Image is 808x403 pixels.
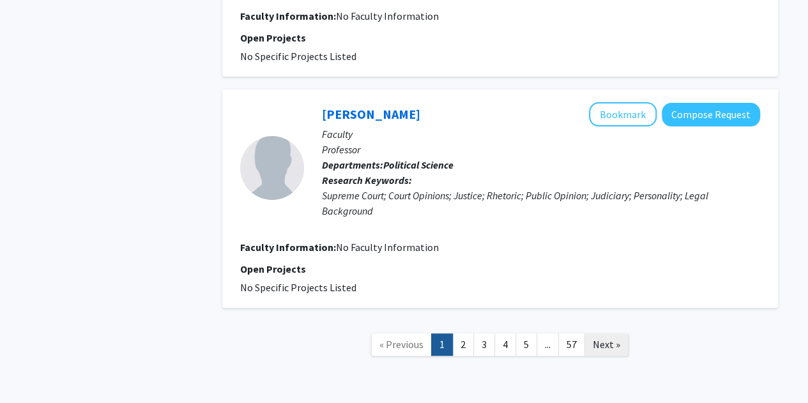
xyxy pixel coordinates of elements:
a: [PERSON_NAME] [322,106,420,122]
a: 2 [452,333,474,356]
span: No Faculty Information [336,241,439,254]
a: Next [584,333,629,356]
a: 4 [494,333,516,356]
p: Professor [322,142,760,157]
p: Open Projects [240,261,760,277]
span: Next » [593,338,620,351]
span: No Specific Projects Listed [240,50,356,63]
b: Faculty Information: [240,10,336,22]
a: Previous Page [371,333,432,356]
iframe: Chat [10,346,54,393]
button: Compose Request to Justin Wedeking [662,103,760,126]
div: Supreme Court; Court Opinions; Justice; Rhetoric; Public Opinion; Judiciary; Personality; Legal B... [322,188,760,218]
b: Faculty Information: [240,241,336,254]
a: 5 [515,333,537,356]
button: Add Justin Wedeking to Bookmarks [589,102,657,126]
b: Departments: [322,158,383,171]
span: No Faculty Information [336,10,439,22]
a: 3 [473,333,495,356]
b: Science [421,158,454,171]
p: Faculty [322,126,760,142]
span: No Specific Projects Listed [240,281,356,294]
a: 57 [558,333,585,356]
b: Political [383,158,419,171]
p: Open Projects [240,30,760,45]
a: 1 [431,333,453,356]
span: « Previous [379,338,423,351]
nav: Page navigation [222,321,778,372]
span: ... [545,338,551,351]
b: Research Keywords: [322,174,412,186]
